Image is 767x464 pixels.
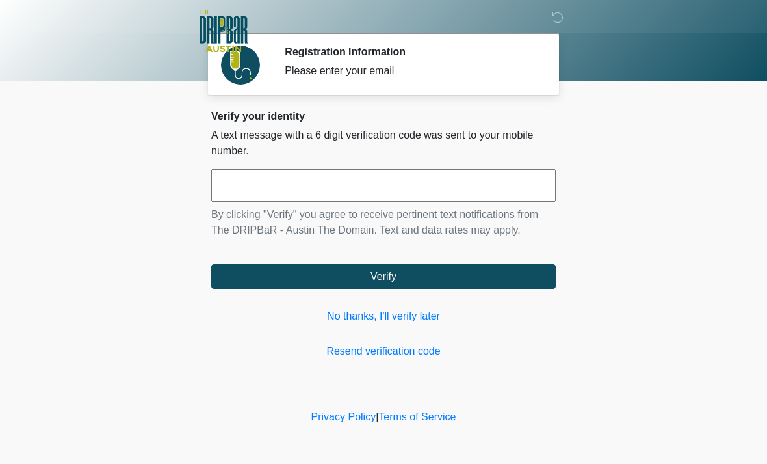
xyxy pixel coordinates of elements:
button: Verify [211,264,556,289]
div: Please enter your email [285,63,536,79]
h2: Verify your identity [211,110,556,122]
a: Privacy Policy [311,411,376,422]
a: | [376,411,378,422]
img: The DRIPBaR - Austin The Domain Logo [198,10,248,52]
a: No thanks, I'll verify later [211,308,556,324]
a: Resend verification code [211,344,556,359]
p: A text message with a 6 digit verification code was sent to your mobile number. [211,128,556,159]
a: Terms of Service [378,411,456,422]
p: By clicking "Verify" you agree to receive pertinent text notifications from The DRIPBaR - Austin ... [211,207,556,238]
img: Agent Avatar [221,46,260,85]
